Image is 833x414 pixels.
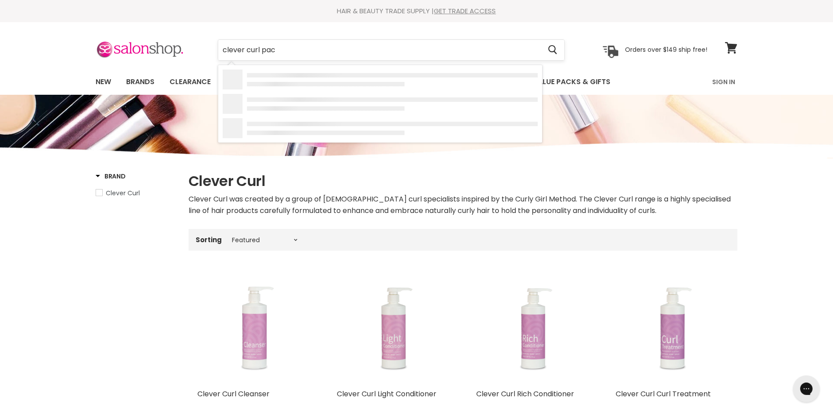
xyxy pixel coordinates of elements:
[490,272,575,385] img: Clever Curl Rich Conditioner
[189,172,737,190] h1: Clever Curl
[197,272,310,385] a: Clever Curl Cleanser
[789,372,824,405] iframe: Gorgias live chat messenger
[197,389,270,399] a: Clever Curl Cleanser
[541,40,564,60] button: Search
[337,272,450,385] a: Clever Curl Light Conditioner
[526,73,617,91] a: Value Packs & Gifts
[89,73,118,91] a: New
[218,40,541,60] input: Search
[163,73,217,91] a: Clearance
[218,39,565,61] form: Product
[630,272,714,385] img: Clever Curl Curl Treatment
[96,172,126,181] h3: Brand
[625,46,707,54] p: Orders over $149 ship free!
[189,194,731,216] span: Clever Curl was created by a group of [DEMOGRAPHIC_DATA] curl specialists inspired by the Curly G...
[616,389,711,399] a: Clever Curl Curl Treatment
[337,389,436,399] a: Clever Curl Light Conditioner
[212,272,296,385] img: Clever Curl Cleanser
[434,6,496,15] a: GET TRADE ACCESS
[196,236,222,244] label: Sorting
[707,73,740,91] a: Sign In
[476,389,574,399] a: Clever Curl Rich Conditioner
[476,272,589,385] a: Clever Curl Rich Conditioner
[120,73,161,91] a: Brands
[85,7,748,15] div: HAIR & BEAUTY TRADE SUPPLY |
[89,69,662,95] ul: Main menu
[106,189,140,197] span: Clever Curl
[96,188,177,198] a: Clever Curl
[351,272,436,385] img: Clever Curl Light Conditioner
[616,272,729,385] a: Clever Curl Curl Treatment
[85,69,748,95] nav: Main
